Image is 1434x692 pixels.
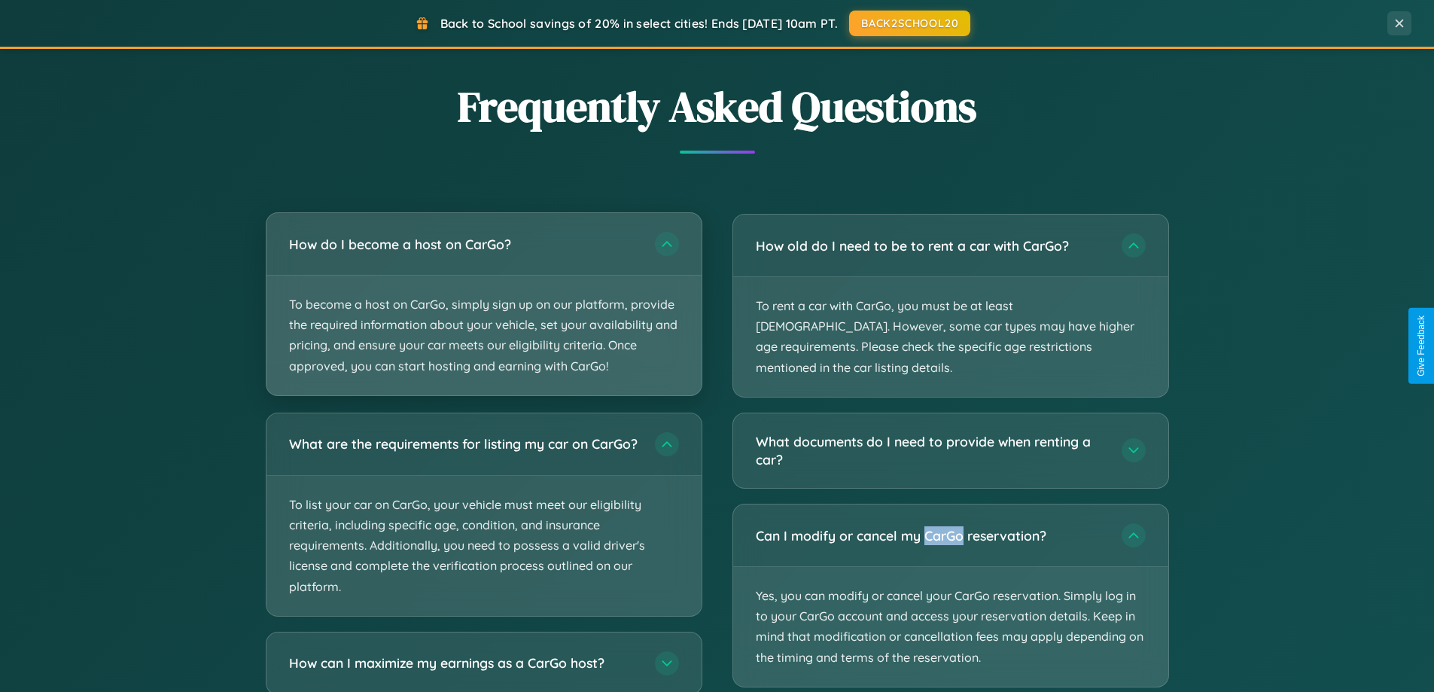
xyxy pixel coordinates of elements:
[266,476,702,616] p: To list your car on CarGo, your vehicle must meet our eligibility criteria, including specific ag...
[849,11,970,36] button: BACK2SCHOOL20
[756,526,1107,545] h3: Can I modify or cancel my CarGo reservation?
[266,78,1169,136] h2: Frequently Asked Questions
[440,16,838,31] span: Back to School savings of 20% in select cities! Ends [DATE] 10am PT.
[289,235,640,254] h3: How do I become a host on CarGo?
[289,434,640,453] h3: What are the requirements for listing my car on CarGo?
[756,236,1107,255] h3: How old do I need to be to rent a car with CarGo?
[733,567,1168,687] p: Yes, you can modify or cancel your CarGo reservation. Simply log in to your CarGo account and acc...
[733,277,1168,397] p: To rent a car with CarGo, you must be at least [DEMOGRAPHIC_DATA]. However, some car types may ha...
[1416,316,1426,376] div: Give Feedback
[289,654,640,672] h3: How can I maximize my earnings as a CarGo host?
[266,276,702,395] p: To become a host on CarGo, simply sign up on our platform, provide the required information about...
[756,432,1107,469] h3: What documents do I need to provide when renting a car?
